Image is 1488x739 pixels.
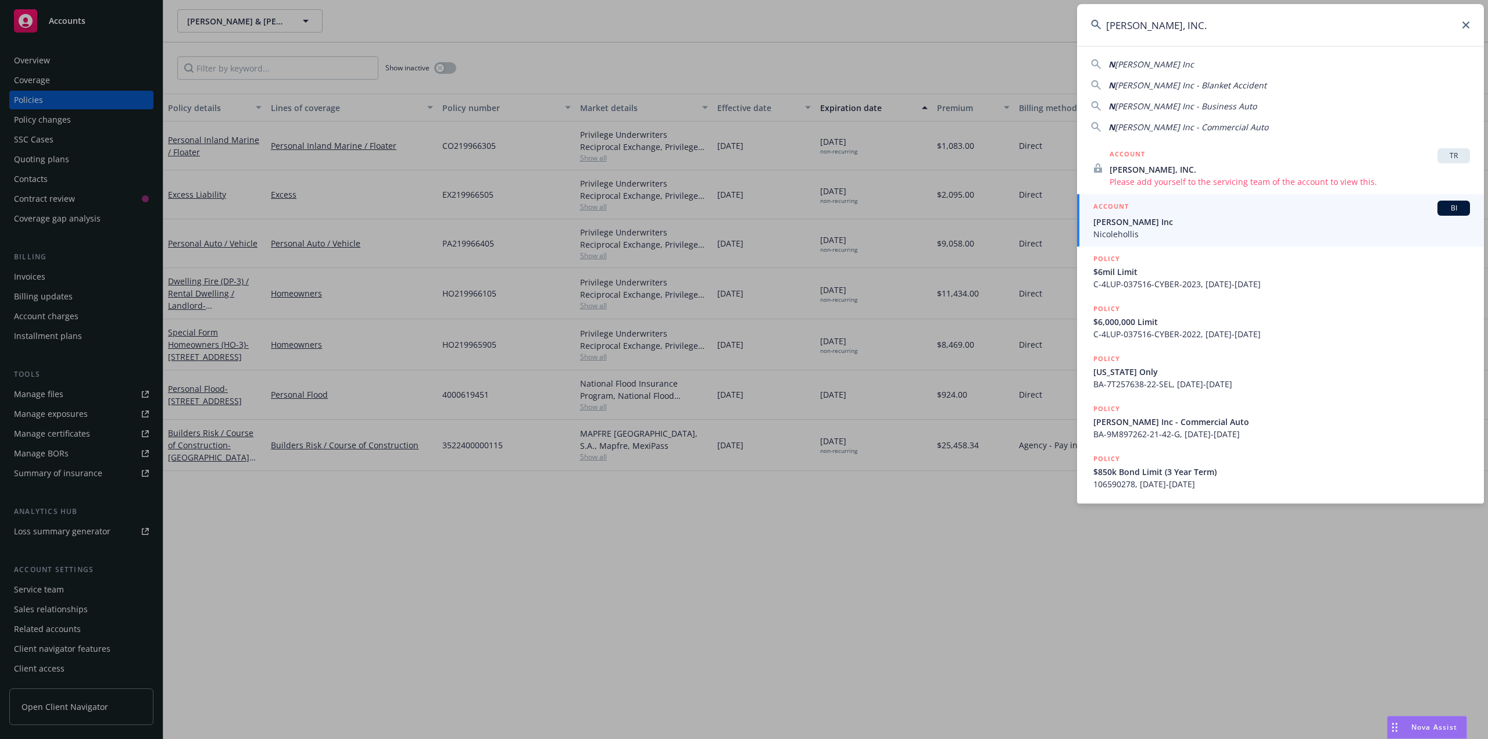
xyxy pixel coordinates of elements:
span: [PERSON_NAME] Inc - Blanket Accident [1115,80,1267,91]
input: Search... [1077,4,1484,46]
a: POLICY[PERSON_NAME] Inc - Commercial AutoBA-9M897262-21-42-G, [DATE]-[DATE] [1077,397,1484,447]
h5: POLICY [1093,453,1120,465]
h5: ACCOUNT [1110,148,1145,162]
a: POLICY$6,000,000 LimitC-4LUP-037516-CYBER-2022, [DATE]-[DATE] [1077,297,1484,347]
span: [PERSON_NAME] Inc [1115,59,1194,70]
span: N [1108,122,1115,133]
span: N [1108,59,1115,70]
h5: POLICY [1093,353,1120,365]
div: Drag to move [1387,716,1402,738]
span: [PERSON_NAME] Inc - Commercial Auto [1093,416,1470,428]
a: POLICY$6mil LimitC-4LUP-037516-CYBER-2023, [DATE]-[DATE] [1077,247,1484,297]
span: TR [1442,151,1465,161]
span: 106590278, [DATE]-[DATE] [1093,478,1470,490]
span: BI [1442,203,1465,213]
a: POLICY$850k Bond Limit (3 Year Term)106590278, [DATE]-[DATE] [1077,447,1484,497]
span: Nova Assist [1411,722,1457,732]
span: $6mil Limit [1093,266,1470,278]
h5: POLICY [1093,303,1120,315]
span: N [1108,80,1115,91]
span: $6,000,000 Limit [1093,316,1470,328]
span: [PERSON_NAME] Inc [1093,216,1470,228]
button: Nova Assist [1387,716,1467,739]
span: C-4LUP-037516-CYBER-2022, [DATE]-[DATE] [1093,328,1470,340]
span: Please add yourself to the servicing team of the account to view this. [1110,176,1470,188]
span: [US_STATE] Only [1093,366,1470,378]
span: [PERSON_NAME] Inc - Commercial Auto [1115,122,1268,133]
a: ACCOUNTTR[PERSON_NAME], INC.Please add yourself to the servicing team of the account to view this. [1077,142,1484,194]
span: BA-7T257638-22-SEL, [DATE]-[DATE] [1093,378,1470,390]
h5: POLICY [1093,253,1120,265]
h5: ACCOUNT [1093,201,1129,215]
span: [PERSON_NAME] Inc - Business Auto [1115,101,1257,112]
span: Nicolehollis [1093,228,1470,240]
h5: POLICY [1093,403,1120,415]
a: ACCOUNTBI[PERSON_NAME] IncNicolehollis [1077,194,1484,247]
span: C-4LUP-037516-CYBER-2023, [DATE]-[DATE] [1093,278,1470,290]
span: BA-9M897262-21-42-G, [DATE]-[DATE] [1093,428,1470,440]
a: POLICY[US_STATE] OnlyBA-7T257638-22-SEL, [DATE]-[DATE] [1077,347,1484,397]
span: [PERSON_NAME], INC. [1110,163,1470,176]
span: $850k Bond Limit (3 Year Term) [1093,466,1470,478]
span: N [1108,101,1115,112]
